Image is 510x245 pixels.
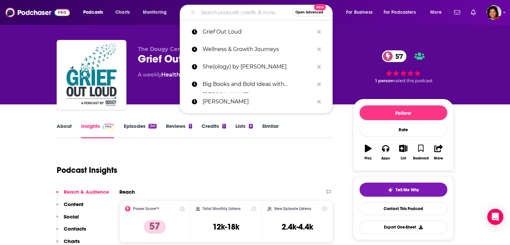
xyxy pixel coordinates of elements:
[364,156,372,160] div: Play
[189,124,192,129] div: 1
[123,123,156,138] a: Episodes341
[198,7,292,18] input: Search podcasts, credits, & more...
[57,123,72,138] a: About
[346,8,373,17] span: For Business
[186,5,339,20] div: Search podcasts, credits, & more...
[180,41,333,58] a: Wellness & Growth Journeys
[262,123,279,138] a: Similar
[111,7,134,18] a: Charts
[359,220,447,234] button: Export One-Sheet
[359,202,447,215] a: Contact This Podcast
[180,23,333,41] a: Grief Out Loud
[202,123,226,138] a: Credits1
[384,8,416,17] span: For Podcasters
[133,206,159,211] h2: Power Score™
[203,41,314,58] p: Wellness & Growth Journeys
[487,5,501,20] img: User Profile
[64,226,86,232] p: Contacts
[382,50,406,62] a: 57
[64,201,83,207] p: Content
[56,226,86,238] button: Contacts
[451,7,463,18] a: Show notifications dropdown
[394,140,412,164] button: List
[64,238,80,244] p: Charts
[487,5,501,20] span: Logged in as terelynbc
[115,8,130,17] span: Charts
[274,206,311,211] h2: New Episode Listens
[314,4,326,10] span: New
[295,11,323,14] span: Open Advanced
[180,58,333,76] a: She(ology) by [PERSON_NAME]
[56,213,79,226] button: Social
[203,76,314,93] p: Big Books and Bold Ideas with Kerri Miller
[64,189,109,195] p: Reach & Audience
[235,123,253,138] a: Lists6
[388,187,393,193] img: tell me why sparkle
[222,124,226,129] div: 1
[203,58,314,76] p: She(ology) by Dr. Robyn McKay
[468,7,478,18] a: Show notifications dropdown
[359,105,447,120] button: Follow
[81,123,114,138] a: InsightsPodchaser Pro
[144,220,166,234] p: 57
[359,140,377,164] button: Play
[213,222,239,232] h3: 12k-18k
[180,93,333,110] a: [PERSON_NAME]
[292,8,326,16] button: Open AdvancedNew
[413,156,429,160] div: Bookmark
[430,8,442,17] span: More
[379,7,426,18] button: open menu
[57,165,117,175] h1: Podcast Insights
[83,8,103,17] span: Podcasts
[359,123,447,137] div: Rate
[401,156,406,160] div: List
[64,213,79,220] p: Social
[5,6,70,19] img: Podchaser - Follow, Share and Rate Podcasts
[149,124,156,129] div: 341
[353,46,454,88] div: 57 1 personrated this podcast
[430,140,447,164] button: Share
[375,78,394,83] span: 1 person
[138,7,175,18] button: open menu
[103,124,114,129] img: Podchaser Pro
[341,7,381,18] button: open menu
[412,140,430,164] button: Bookmark
[138,46,189,52] span: The Dougy Center
[203,23,314,41] p: Grief Out Loud
[487,5,501,20] button: Show profile menu
[56,189,109,201] button: Reach & Audience
[249,124,253,129] div: 6
[389,50,406,62] span: 57
[487,209,503,225] div: Open Intercom Messenger
[143,8,167,17] span: Monitoring
[377,140,394,164] button: Apps
[203,93,314,110] p: Ami Chen Mills
[161,71,180,78] a: Health
[78,7,112,18] button: open menu
[138,71,272,79] div: A weekly podcast
[56,201,83,213] button: Content
[203,206,240,211] h2: Total Monthly Listens
[394,78,433,83] span: rated this podcast
[119,189,135,195] h2: Reach
[381,156,390,160] div: Apps
[434,156,443,160] div: Share
[359,183,447,197] button: tell me why sparkleTell Me Why
[166,123,192,138] a: Reviews1
[58,41,125,108] img: Grief Out Loud
[426,7,450,18] button: open menu
[282,222,313,232] h3: 2.4k-4.4k
[180,76,333,93] a: Big Books and Bold Ideas with [PERSON_NAME]
[396,187,419,193] span: Tell Me Why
